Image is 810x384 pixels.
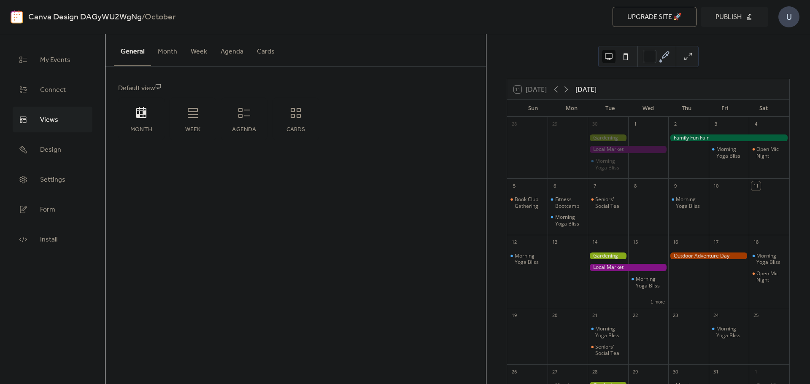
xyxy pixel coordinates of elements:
[709,146,749,159] div: Morning Yoga Bliss
[647,298,668,305] button: 1 more
[716,146,746,159] div: Morning Yoga Bliss
[591,100,629,117] div: Tue
[749,146,789,159] div: Open Mic Night
[588,325,628,338] div: Morning Yoga Bliss
[145,9,175,25] b: October
[40,113,58,126] span: Views
[588,344,628,357] div: Seniors' Social Tea
[590,311,599,320] div: 21
[178,126,208,133] div: Week
[613,7,697,27] button: Upgrade site 🚀
[550,238,559,247] div: 13
[751,367,761,376] div: 1
[28,9,142,25] a: Canva Design DAGyWU2WgNg
[751,181,761,191] div: 11
[13,47,92,73] a: My Events
[214,34,250,65] button: Agenda
[711,367,721,376] div: 31
[676,196,705,209] div: Morning Yoga Bliss
[595,158,625,171] div: Morning Yoga Bliss
[716,325,746,338] div: Morning Yoga Bliss
[667,100,706,117] div: Thu
[588,134,628,142] div: Gardening Workshop
[281,126,310,133] div: Cards
[11,10,23,24] img: logo
[40,233,57,246] span: Install
[744,100,783,117] div: Sat
[590,367,599,376] div: 28
[631,181,640,191] div: 8
[184,34,214,65] button: Week
[636,276,665,289] div: Morning Yoga Bliss
[588,196,628,209] div: Seniors' Social Tea
[709,325,749,338] div: Morning Yoga Bliss
[40,83,66,97] span: Connect
[711,120,721,129] div: 3
[510,120,519,129] div: 28
[631,120,640,129] div: 1
[515,196,544,209] div: Book Club Gathering
[706,100,744,117] div: Fri
[555,196,585,209] div: Fitness Bootcamp
[671,311,680,320] div: 23
[588,146,668,153] div: Local Market
[711,238,721,247] div: 17
[631,367,640,376] div: 29
[229,126,259,133] div: Agenda
[40,54,70,67] span: My Events
[510,181,519,191] div: 5
[668,252,749,260] div: Outdoor Adventure Day
[13,226,92,252] a: Install
[550,367,559,376] div: 27
[671,367,680,376] div: 30
[507,252,548,266] div: Morning Yoga Bliss
[631,238,640,247] div: 15
[756,252,786,266] div: Morning Yoga Bliss
[550,181,559,191] div: 6
[510,367,519,376] div: 26
[13,77,92,102] a: Connect
[13,166,92,192] a: Settings
[40,143,61,156] span: Design
[142,9,145,25] b: /
[595,196,625,209] div: Seniors' Social Tea
[595,344,625,357] div: Seniors' Social Tea
[590,238,599,247] div: 14
[118,83,472,94] div: Default view
[13,137,92,162] a: Design
[590,120,599,129] div: 30
[151,34,184,65] button: Month
[671,120,680,129] div: 2
[749,252,789,266] div: Morning Yoga Bliss
[628,276,669,289] div: Morning Yoga Bliss
[114,34,151,66] button: General
[751,311,761,320] div: 25
[548,196,588,209] div: Fitness Bootcamp
[711,311,721,320] div: 24
[548,214,588,227] div: Morning Yoga Bliss
[668,196,709,209] div: Morning Yoga Bliss
[756,146,786,159] div: Open Mic Night
[778,6,799,27] div: U
[590,181,599,191] div: 7
[575,84,597,94] div: [DATE]
[250,34,281,65] button: Cards
[514,100,552,117] div: Sun
[671,238,680,247] div: 16
[588,158,628,171] div: Morning Yoga Bliss
[507,196,548,209] div: Book Club Gathering
[13,196,92,222] a: Form
[756,270,786,283] div: Open Mic Night
[40,203,55,216] span: Form
[627,12,682,22] span: Upgrade site 🚀
[588,264,668,271] div: Local Market
[550,311,559,320] div: 20
[749,270,789,283] div: Open Mic Night
[13,107,92,132] a: Views
[629,100,667,117] div: Wed
[631,311,640,320] div: 22
[595,325,625,338] div: Morning Yoga Bliss
[127,126,156,133] div: Month
[515,252,544,266] div: Morning Yoga Bliss
[751,120,761,129] div: 4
